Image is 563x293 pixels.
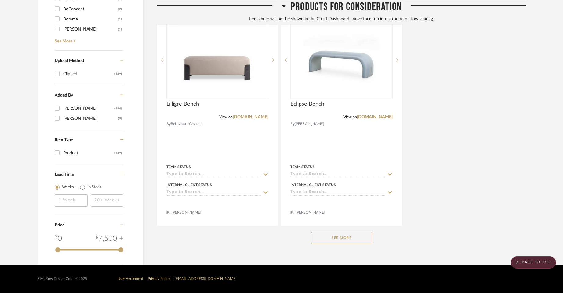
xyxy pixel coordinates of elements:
span: Bellavista - Cassoni [171,121,202,127]
span: Item Type [55,138,73,142]
div: [PERSON_NAME] [63,104,114,113]
span: Added By [55,93,73,97]
div: Product [63,148,114,158]
div: BoConcept [63,4,118,14]
div: Internal Client Status [166,182,212,188]
img: Lilligre Bench [179,22,256,98]
input: Type to Search… [166,172,261,178]
div: Team Status [166,164,191,170]
label: In Stock [87,184,101,190]
img: Eclipse Bench [303,22,380,98]
div: 0 [55,233,62,244]
div: (5) [118,114,122,123]
input: 1 Week [55,194,88,207]
scroll-to-top-button: BACK TO TOP [511,256,556,269]
div: [PERSON_NAME] [63,114,118,123]
span: View on [219,115,233,119]
div: Items here will not be shown in the Client Dashboard, move them up into a room to allow sharing. [157,16,526,22]
div: 7,500 + [95,233,123,244]
span: Lead Time [55,172,74,177]
a: See More + [53,34,123,44]
div: (134) [114,104,122,113]
div: [PERSON_NAME] [63,24,118,34]
span: Price [55,223,64,227]
label: Weeks [62,184,74,190]
div: Bomma [63,14,118,24]
input: Type to Search… [166,190,261,196]
a: Privacy Policy [148,277,170,280]
span: [PERSON_NAME] [295,121,324,127]
input: Type to Search… [290,190,385,196]
div: (139) [114,148,122,158]
span: By [290,121,295,127]
div: (1) [118,24,122,34]
span: Lilligre Bench [166,101,199,108]
input: Type to Search… [290,172,385,178]
div: (1) [118,14,122,24]
div: (139) [114,69,122,79]
span: Eclipse Bench [290,101,324,108]
input: 20+ Weeks [91,194,124,207]
a: [DOMAIN_NAME] [357,115,393,119]
a: User Agreement [118,277,143,280]
div: StyleRow Design Corp. ©2025 [38,277,87,281]
div: Team Status [290,164,315,170]
a: [EMAIL_ADDRESS][DOMAIN_NAME] [175,277,237,280]
div: (2) [118,4,122,14]
button: See More [311,232,372,244]
span: By [166,121,171,127]
span: Upload Method [55,59,84,63]
a: [DOMAIN_NAME] [233,115,268,119]
span: View on [343,115,357,119]
div: Internal Client Status [290,182,336,188]
div: Clipped [63,69,114,79]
